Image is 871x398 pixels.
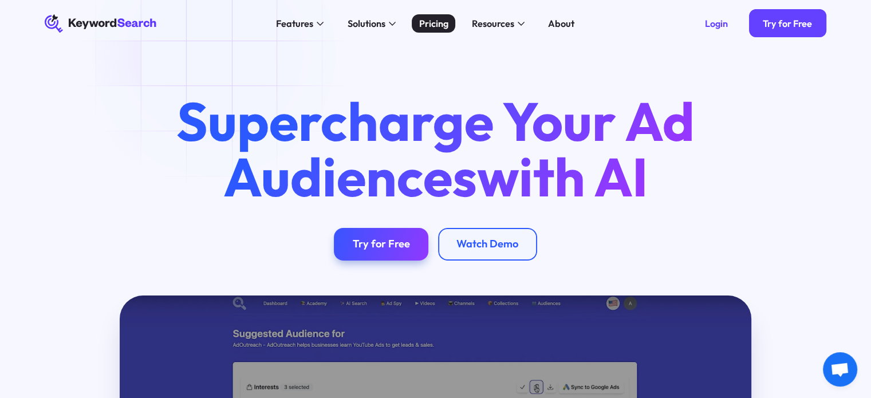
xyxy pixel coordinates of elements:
[276,17,313,31] div: Features
[334,228,428,261] a: Try for Free
[419,17,448,31] div: Pricing
[353,238,410,251] div: Try for Free
[691,9,742,37] a: Login
[456,238,518,251] div: Watch Demo
[347,17,385,31] div: Solutions
[548,17,574,31] div: About
[477,143,648,210] span: with AI
[749,9,826,37] a: Try for Free
[763,18,812,29] div: Try for Free
[823,352,857,387] div: Open chat
[541,14,581,33] a: About
[412,14,455,33] a: Pricing
[471,17,514,31] div: Resources
[155,93,716,204] h1: Supercharge Your Ad Audiences
[705,18,728,29] div: Login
